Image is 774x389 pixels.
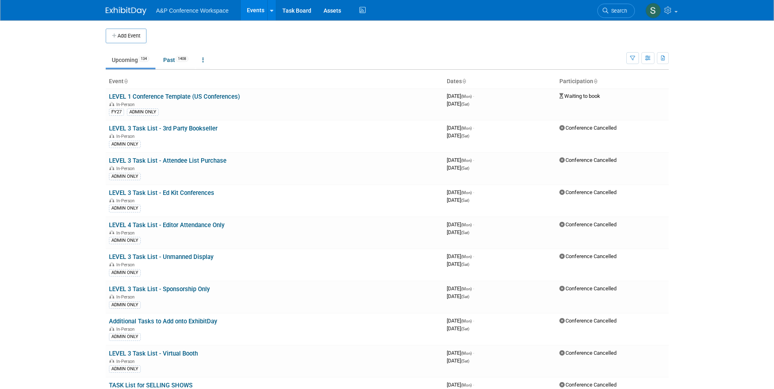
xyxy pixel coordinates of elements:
span: A&P Conference Workspace [156,7,229,14]
th: Event [106,75,444,88]
span: In-Person [116,230,137,236]
img: ExhibitDay [106,7,146,15]
span: [DATE] [447,382,474,388]
span: [DATE] [447,325,469,332]
div: ADMIN ONLY [109,205,141,212]
span: [DATE] [447,165,469,171]
a: LEVEL 3 Task List - Unmanned Display [109,253,213,261]
div: ADMIN ONLY [109,301,141,309]
span: [DATE] [447,293,469,299]
span: (Sat) [461,294,469,299]
span: (Sat) [461,327,469,331]
span: Conference Cancelled [559,382,617,388]
span: - [473,93,474,99]
span: In-Person [116,359,137,364]
div: ADMIN ONLY [127,108,159,116]
span: [DATE] [447,157,474,163]
span: - [473,157,474,163]
span: (Mon) [461,287,472,291]
span: In-Person [116,198,137,203]
a: Search [597,4,635,18]
span: [DATE] [447,197,469,203]
span: [DATE] [447,318,474,324]
span: [DATE] [447,350,474,356]
img: In-Person Event [109,359,114,363]
span: (Mon) [461,158,472,163]
a: LEVEL 3 Task List - Ed Kit Conferences [109,189,214,197]
a: Upcoming134 [106,52,155,68]
span: - [473,382,474,388]
span: [DATE] [447,285,474,292]
a: LEVEL 3 Task List - Attendee List Purchase [109,157,226,164]
span: (Mon) [461,351,472,356]
span: [DATE] [447,101,469,107]
span: - [473,318,474,324]
span: 1408 [175,56,189,62]
span: Conference Cancelled [559,253,617,259]
span: Conference Cancelled [559,318,617,324]
img: In-Person Event [109,230,114,234]
img: In-Person Event [109,198,114,202]
a: LEVEL 3 Task List - Virtual Booth [109,350,198,357]
span: (Sat) [461,166,469,170]
div: FY27 [109,108,124,116]
a: LEVEL 3 Task List - Sponsorship Only [109,285,210,293]
span: (Sat) [461,134,469,138]
span: (Mon) [461,94,472,99]
img: In-Person Event [109,166,114,170]
a: TASK List for SELLING SHOWS [109,382,193,389]
span: Waiting to book [559,93,600,99]
span: [DATE] [447,189,474,195]
img: In-Person Event [109,262,114,266]
div: ADMIN ONLY [109,333,141,340]
span: Search [608,8,627,14]
span: Conference Cancelled [559,189,617,195]
span: (Mon) [461,126,472,130]
span: - [473,350,474,356]
span: In-Person [116,134,137,139]
span: (Sat) [461,198,469,203]
span: (Mon) [461,383,472,387]
span: - [473,253,474,259]
span: (Mon) [461,319,472,323]
span: [DATE] [447,253,474,259]
span: (Mon) [461,254,472,259]
span: In-Person [116,294,137,300]
span: (Sat) [461,262,469,267]
img: In-Person Event [109,134,114,138]
span: In-Person [116,262,137,267]
span: Conference Cancelled [559,350,617,356]
th: Participation [556,75,669,88]
span: [DATE] [447,133,469,139]
span: (Sat) [461,102,469,106]
span: Conference Cancelled [559,285,617,292]
span: [DATE] [447,125,474,131]
span: - [473,221,474,228]
span: - [473,189,474,195]
span: In-Person [116,166,137,171]
span: [DATE] [447,221,474,228]
span: (Mon) [461,223,472,227]
span: (Sat) [461,359,469,363]
span: [DATE] [447,229,469,235]
img: In-Person Event [109,294,114,298]
div: ADMIN ONLY [109,365,141,373]
div: ADMIN ONLY [109,269,141,276]
a: Sort by Start Date [462,78,466,84]
button: Add Event [106,29,146,43]
a: Past1408 [157,52,195,68]
span: [DATE] [447,93,474,99]
span: In-Person [116,327,137,332]
img: In-Person Event [109,102,114,106]
a: Sort by Event Name [124,78,128,84]
a: Sort by Participation Type [593,78,597,84]
span: In-Person [116,102,137,107]
img: Samantha Klein [645,3,661,18]
th: Dates [444,75,556,88]
span: Conference Cancelled [559,125,617,131]
span: - [473,285,474,292]
div: ADMIN ONLY [109,141,141,148]
div: ADMIN ONLY [109,173,141,180]
span: (Mon) [461,190,472,195]
a: LEVEL 1 Conference Template (US Conferences) [109,93,240,100]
